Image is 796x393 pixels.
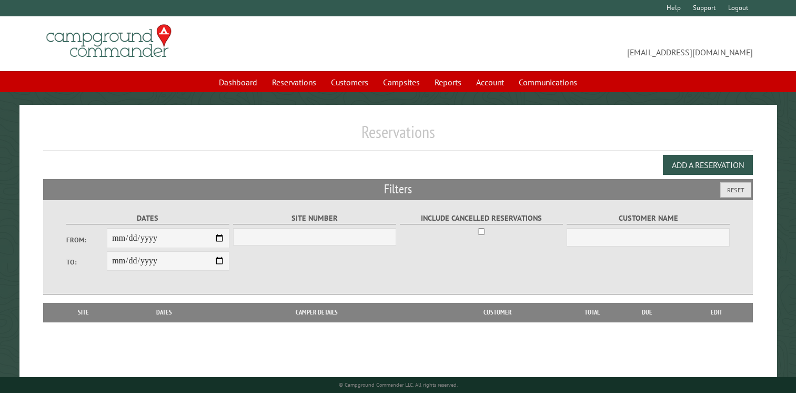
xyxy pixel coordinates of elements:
label: From: [66,235,107,245]
a: Customers [325,72,375,92]
img: Campground Commander [43,21,175,62]
th: Total [571,303,613,322]
h2: Filters [43,179,753,199]
label: Include Cancelled Reservations [400,212,563,224]
label: To: [66,257,107,267]
a: Dashboard [213,72,264,92]
th: Dates [118,303,210,322]
th: Due [613,303,681,322]
th: Site [48,303,118,322]
label: Dates [66,212,230,224]
th: Camper Details [210,303,424,322]
th: Edit [681,303,753,322]
a: Reports [428,72,468,92]
th: Customer [424,303,571,322]
a: Account [470,72,510,92]
button: Add a Reservation [663,155,753,175]
h1: Reservations [43,122,753,151]
button: Reset [720,182,751,198]
small: © Campground Commander LLC. All rights reserved. [339,381,458,388]
span: [EMAIL_ADDRESS][DOMAIN_NAME] [398,29,753,58]
label: Customer Name [567,212,730,224]
label: Site Number [233,212,397,224]
a: Reservations [266,72,323,92]
a: Communications [512,72,583,92]
a: Campsites [377,72,426,92]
